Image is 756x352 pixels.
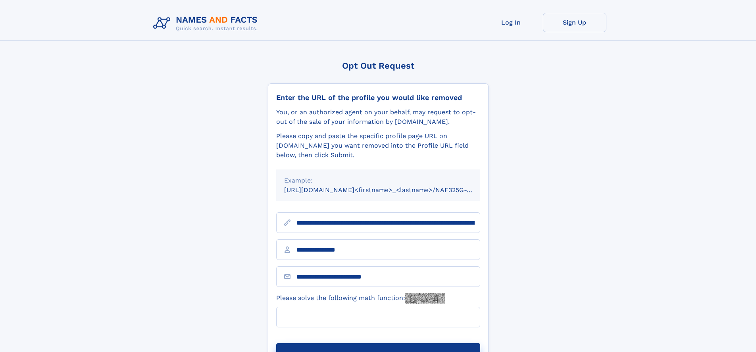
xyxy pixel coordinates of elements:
img: Logo Names and Facts [150,13,264,34]
a: Log In [479,13,543,32]
a: Sign Up [543,13,606,32]
div: Enter the URL of the profile you would like removed [276,93,480,102]
label: Please solve the following math function: [276,293,445,304]
div: You, or an authorized agent on your behalf, may request to opt-out of the sale of your informatio... [276,108,480,127]
div: Opt Out Request [268,61,489,71]
div: Please copy and paste the specific profile page URL on [DOMAIN_NAME] you want removed into the Pr... [276,131,480,160]
small: [URL][DOMAIN_NAME]<firstname>_<lastname>/NAF325G-xxxxxxxx [284,186,495,194]
div: Example: [284,176,472,185]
